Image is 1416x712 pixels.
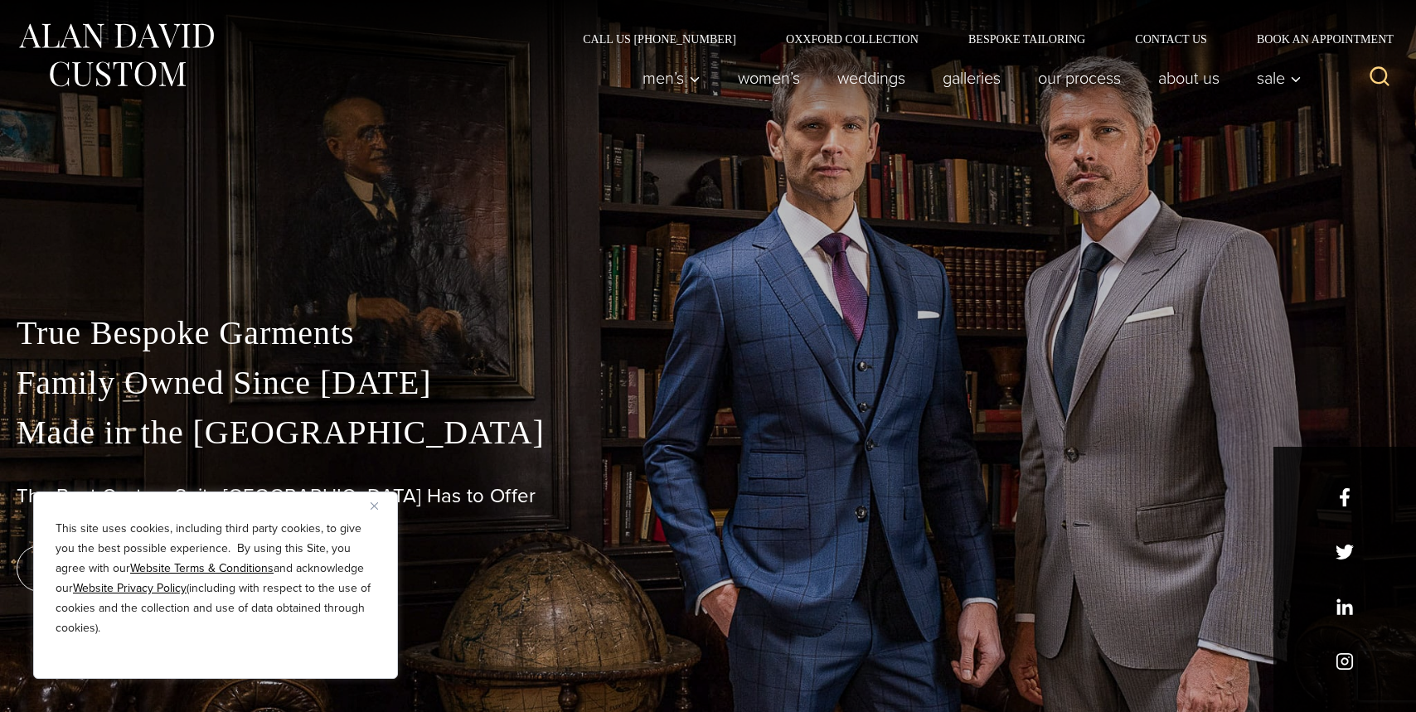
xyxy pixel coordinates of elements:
[1140,61,1239,94] a: About Us
[17,545,249,592] a: book an appointment
[371,502,378,510] img: Close
[56,519,376,638] p: This site uses cookies, including third party cookies, to give you the best possible experience. ...
[558,33,1399,45] nav: Secondary Navigation
[924,61,1020,94] a: Galleries
[73,579,187,597] a: Website Privacy Policy
[643,70,701,86] span: Men’s
[1110,33,1232,45] a: Contact Us
[761,33,943,45] a: Oxxford Collection
[943,33,1110,45] a: Bespoke Tailoring
[1257,70,1302,86] span: Sale
[17,308,1399,458] p: True Bespoke Garments Family Owned Since [DATE] Made in the [GEOGRAPHIC_DATA]
[130,559,274,577] a: Website Terms & Conditions
[17,18,216,92] img: Alan David Custom
[558,33,761,45] a: Call Us [PHONE_NUMBER]
[1232,33,1399,45] a: Book an Appointment
[819,61,924,94] a: weddings
[1360,58,1399,98] button: View Search Form
[17,484,1399,508] h1: The Best Custom Suits [GEOGRAPHIC_DATA] Has to Offer
[720,61,819,94] a: Women’s
[624,61,1311,94] nav: Primary Navigation
[1020,61,1140,94] a: Our Process
[371,496,390,516] button: Close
